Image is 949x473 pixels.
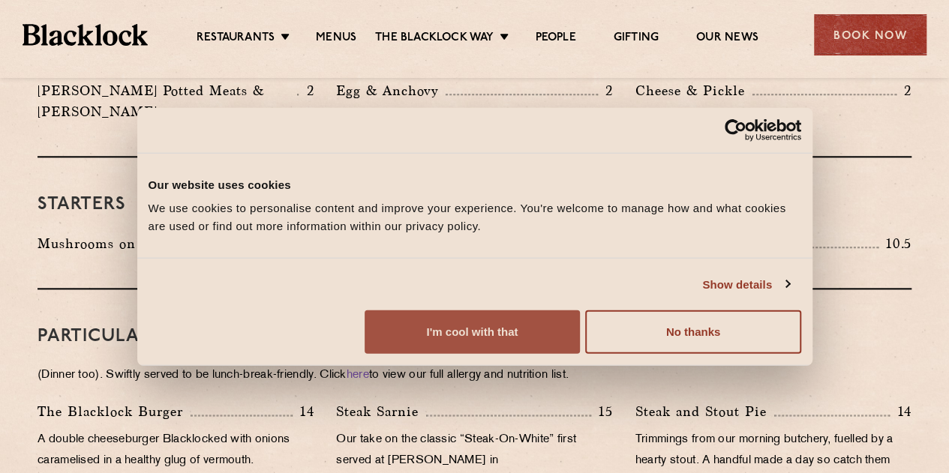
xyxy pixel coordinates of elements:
[365,310,580,354] button: I'm cool with that
[535,31,575,47] a: People
[38,430,314,472] p: A double cheeseburger Blacklocked with onions caramelised in a healthy glug of vermouth.
[38,365,911,386] p: (Dinner too). Swiftly served to be lunch-break-friendly. Click to view our full allergy and nutri...
[702,275,789,293] a: Show details
[293,402,314,421] p: 14
[38,327,911,346] h3: PARTICULARLY GOOD AT LUNCH
[591,402,613,421] p: 15
[585,310,800,354] button: No thanks
[670,118,801,141] a: Usercentrics Cookiebot - opens in a new window
[635,80,752,101] p: Cheese & Pickle
[614,31,659,47] a: Gifting
[635,401,774,422] p: Steak and Stout Pie
[38,80,297,122] p: [PERSON_NAME] Potted Meats & [PERSON_NAME]
[316,31,356,47] a: Menus
[38,401,191,422] p: The Blacklock Burger
[299,81,314,100] p: 2
[347,370,369,381] a: here
[149,175,801,193] div: Our website uses cookies
[336,80,446,101] p: Egg & Anchovy
[696,31,758,47] a: Our News
[197,31,275,47] a: Restaurants
[336,401,426,422] p: Steak Sarnie
[814,14,926,55] div: Book Now
[38,195,911,214] h3: Starters
[896,81,911,100] p: 2
[375,31,494,47] a: The Blacklock Way
[38,233,182,254] p: Mushrooms on Toast
[878,234,911,253] p: 10.5
[890,402,911,421] p: 14
[149,199,801,235] div: We use cookies to personalise content and improve your experience. You're welcome to manage how a...
[23,24,148,45] img: BL_Textured_Logo-footer-cropped.svg
[598,81,613,100] p: 2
